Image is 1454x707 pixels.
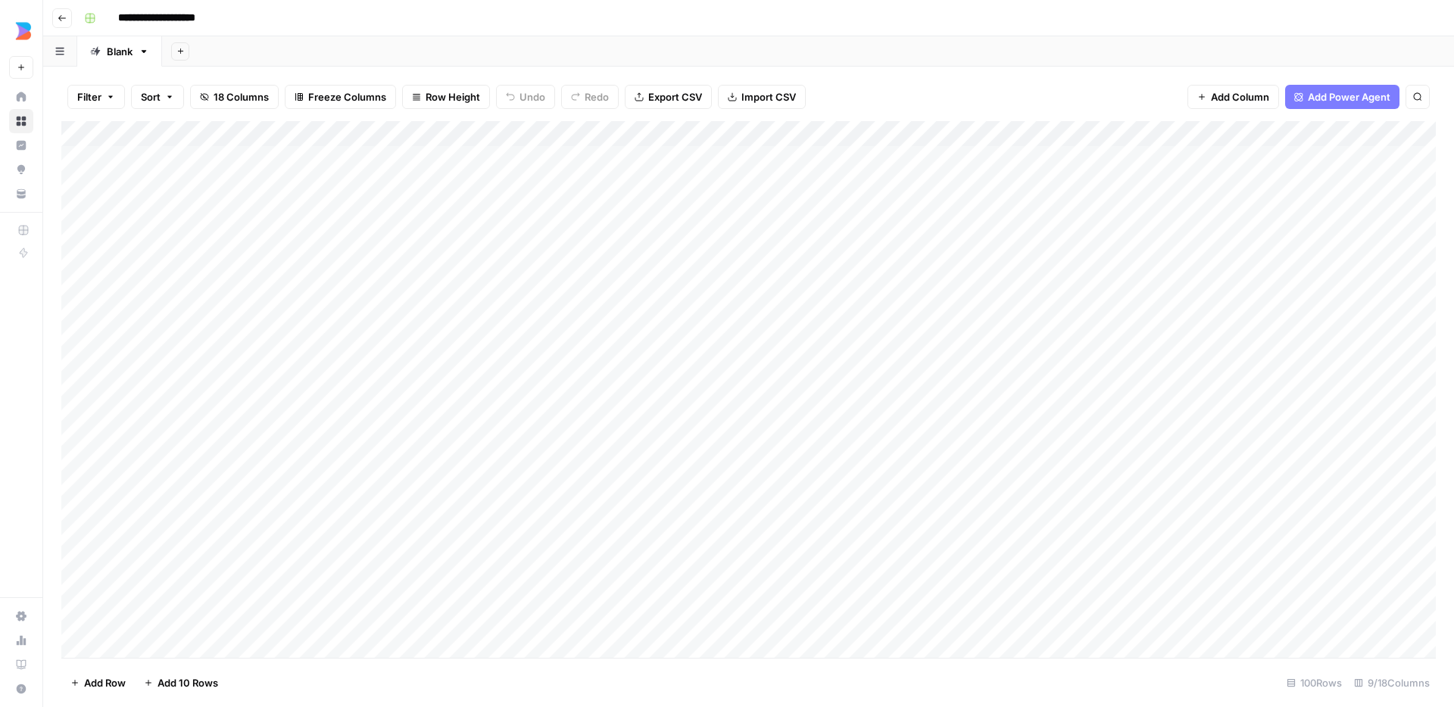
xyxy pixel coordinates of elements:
a: Opportunities [9,157,33,182]
span: Add Row [84,675,126,690]
div: 100 Rows [1281,671,1348,695]
button: Add 10 Rows [135,671,227,695]
span: Undo [520,89,545,104]
span: Export CSV [648,89,702,104]
span: Sort [141,89,161,104]
a: Usage [9,628,33,652]
button: Row Height [402,85,490,109]
button: Filter [67,85,125,109]
div: Blank [107,44,133,59]
a: Browse [9,109,33,133]
a: Insights [9,133,33,157]
span: Redo [585,89,609,104]
span: Freeze Columns [308,89,386,104]
span: Filter [77,89,101,104]
img: Builder.io Logo [9,17,36,45]
button: Add Row [61,671,135,695]
button: Add Power Agent [1285,85,1399,109]
span: Add Power Agent [1308,89,1390,104]
a: Learning Hub [9,652,33,677]
button: Undo [496,85,555,109]
button: Freeze Columns [285,85,396,109]
button: Export CSV [625,85,712,109]
button: Add Column [1187,85,1279,109]
a: Home [9,85,33,109]
button: Import CSV [718,85,806,109]
span: 18 Columns [214,89,269,104]
a: Your Data [9,182,33,206]
span: Add Column [1211,89,1269,104]
span: Add 10 Rows [158,675,218,690]
div: 9/18 Columns [1348,671,1436,695]
span: Import CSV [741,89,796,104]
button: Help + Support [9,677,33,701]
button: Redo [561,85,619,109]
a: Settings [9,604,33,628]
button: Sort [131,85,184,109]
a: Blank [77,36,162,67]
button: Workspace: Builder.io [9,12,33,50]
button: 18 Columns [190,85,279,109]
span: Row Height [426,89,480,104]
